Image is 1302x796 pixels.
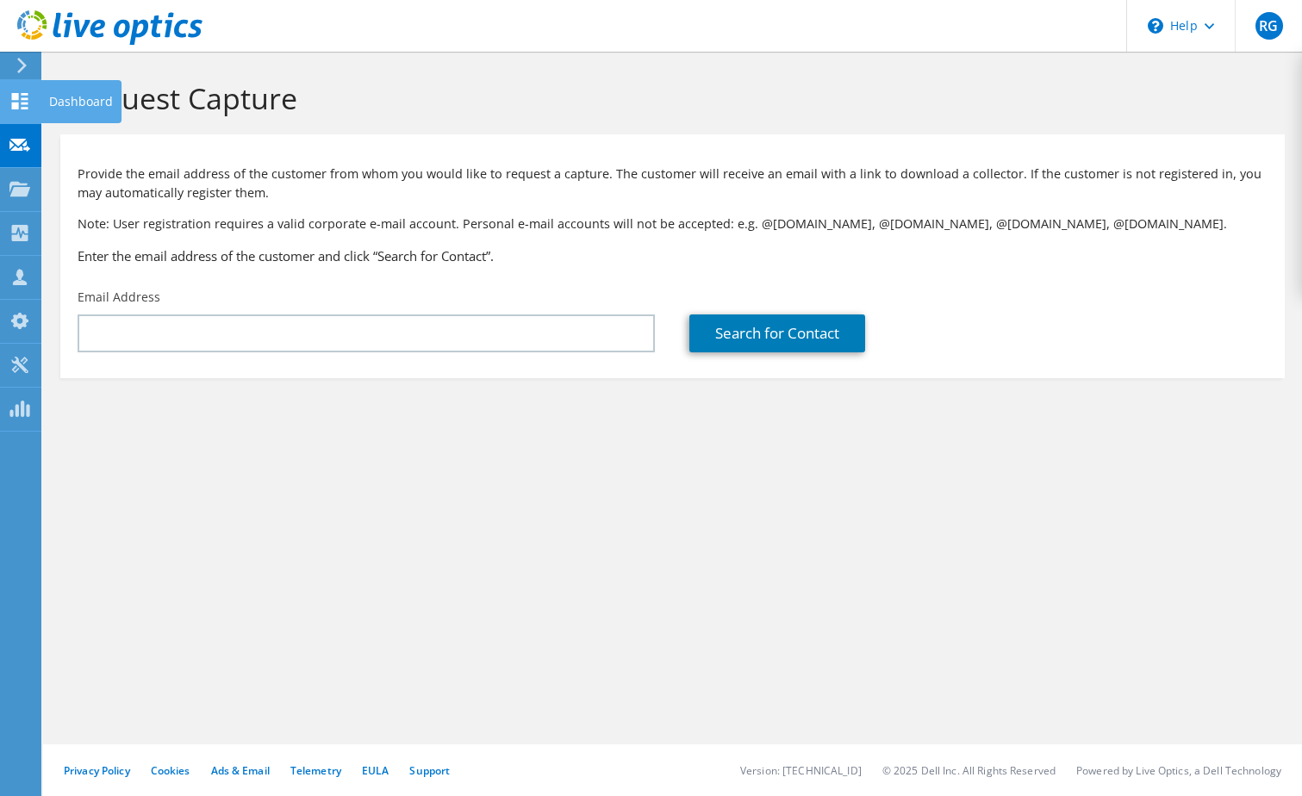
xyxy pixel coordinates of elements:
[78,246,1268,265] h3: Enter the email address of the customer and click “Search for Contact”.
[78,165,1268,202] p: Provide the email address of the customer from whom you would like to request a capture. The cust...
[409,763,450,778] a: Support
[151,763,190,778] a: Cookies
[1148,18,1163,34] svg: \n
[882,763,1056,778] li: © 2025 Dell Inc. All Rights Reserved
[64,763,130,778] a: Privacy Policy
[211,763,270,778] a: Ads & Email
[69,80,1268,116] h1: Request Capture
[290,763,341,778] a: Telemetry
[78,289,160,306] label: Email Address
[740,763,862,778] li: Version: [TECHNICAL_ID]
[1255,12,1283,40] span: RG
[362,763,389,778] a: EULA
[1076,763,1281,778] li: Powered by Live Optics, a Dell Technology
[689,314,865,352] a: Search for Contact
[78,215,1268,233] p: Note: User registration requires a valid corporate e-mail account. Personal e-mail accounts will ...
[40,80,121,123] div: Dashboard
